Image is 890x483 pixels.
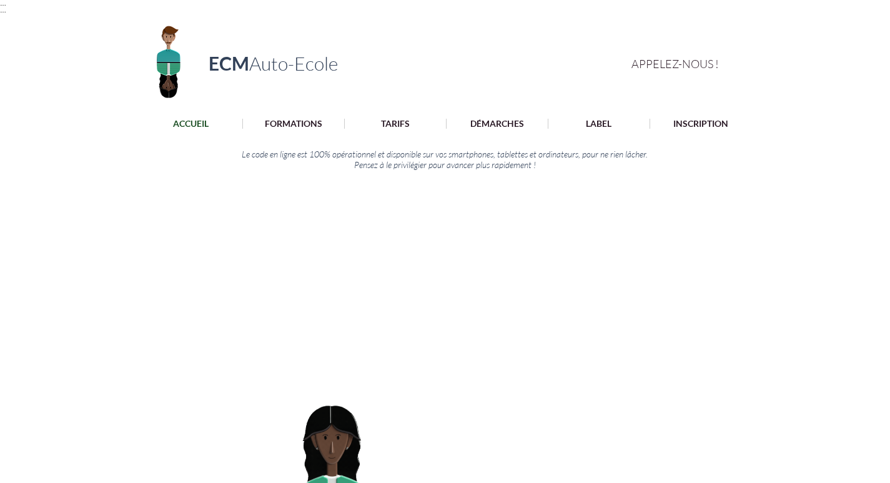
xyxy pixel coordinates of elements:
span: APPELEZ-NOUS ! [631,57,719,71]
nav: Site [139,118,752,129]
img: Logo ECM en-tête.png [139,18,198,102]
span: ECM [209,52,249,74]
p: FORMATIONS [259,119,329,129]
a: TARIFS [344,119,446,129]
a: FORMATIONS [242,119,344,129]
p: DÉMARCHES [464,119,530,129]
a: APPELEZ-NOUS ! [631,56,731,71]
a: LABEL [548,119,650,129]
p: TARIFS [375,119,416,129]
a: DÉMARCHES [446,119,548,129]
p: INSCRIPTION [667,119,734,129]
a: INSCRIPTION [650,119,751,129]
a: ACCUEIL [140,119,242,129]
span: Le code en ligne est 100% opérationnel et disponible sur vos smartphones, tablettes et ordinateur... [242,149,648,159]
p: LABEL [580,119,618,129]
span: Auto-Ecole [249,52,338,75]
p: ACCUEIL [167,119,215,129]
span: Pensez à le privilégier pour avancer plus rapidement ! [354,159,536,170]
a: ECMAuto-Ecole [209,52,338,74]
